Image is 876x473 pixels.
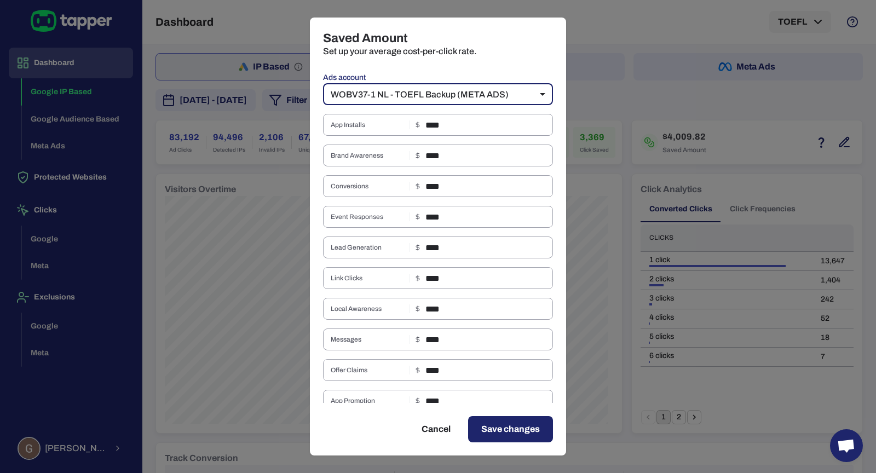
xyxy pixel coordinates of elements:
span: Offer Claims [331,366,405,374]
p: Set up your average cost-per-click rate. [323,46,553,57]
label: Ads account [323,72,553,83]
span: Messages [331,335,405,344]
span: Conversions [331,182,405,191]
h4: Saved Amount [323,31,553,46]
span: Save changes [481,423,540,436]
a: Open chat [830,429,863,462]
span: Brand Awareness [331,151,405,160]
div: WOBV37-1 NL - TOEFL Backup (META ADS) [323,83,553,105]
span: Event Responses [331,212,405,221]
span: Link Clicks [331,274,405,282]
button: Save changes [468,416,553,442]
button: Cancel [408,416,464,442]
span: App Installs [331,120,405,129]
span: Local Awareness [331,304,405,313]
span: Lead Generation [331,243,405,252]
span: App Promotion [331,396,405,405]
